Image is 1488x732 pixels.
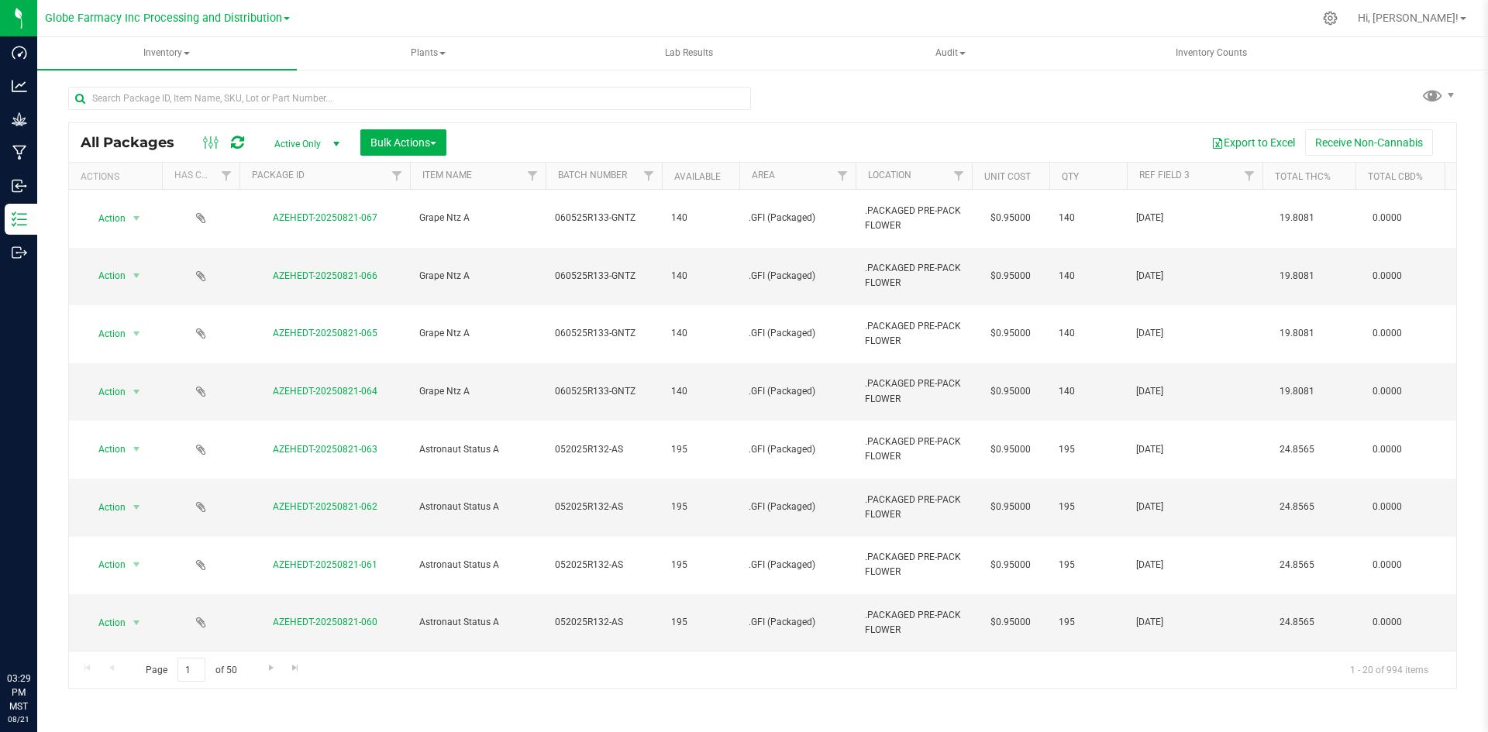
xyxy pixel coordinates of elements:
a: Go to the next page [260,658,282,679]
span: .PACKAGED PRE-PACK FLOWER [865,204,963,233]
a: AZEHEDT-20250821-067 [273,212,377,223]
span: 140 [671,269,730,284]
span: 060525R133-GNTZ [555,326,653,341]
td: $0.95000 [972,363,1049,421]
span: 052025R132-AS [555,442,653,457]
td: $0.95000 [972,305,1049,363]
span: 0.0000 [1365,265,1410,287]
inline-svg: Outbound [12,245,27,260]
span: .GFI (Packaged) [749,384,846,399]
span: Audit [821,38,1080,69]
button: Receive Non-Cannabis [1305,129,1433,156]
span: .PACKAGED PRE-PACK FLOWER [865,550,963,579]
span: Action [84,208,126,229]
a: Qty [1062,171,1079,182]
span: 195 [1059,558,1118,572]
span: 24.8565 [1272,438,1322,461]
span: 195 [671,442,730,457]
span: Inventory [37,37,297,70]
span: Astronaut Status A [419,615,536,630]
a: AZEHEDT-20250821-062 [273,501,377,512]
a: Filter [384,163,410,189]
a: Go to the last page [284,658,307,679]
span: 060525R133-GNTZ [555,211,653,225]
span: Action [84,323,126,345]
button: Export to Excel [1201,129,1305,156]
span: [DATE] [1136,615,1253,630]
span: .GFI (Packaged) [749,615,846,630]
span: select [127,381,146,403]
span: .PACKAGED PRE-PACK FLOWER [865,435,963,464]
span: 195 [1059,500,1118,514]
span: 24.8565 [1272,611,1322,634]
td: $0.95000 [972,594,1049,652]
span: Inventory Counts [1155,46,1268,60]
span: 052025R132-AS [555,615,653,630]
span: 19.8081 [1272,265,1322,287]
a: Inventory Counts [1082,37,1342,70]
p: 08/21 [7,713,30,725]
a: Audit [821,37,1080,70]
a: Filter [520,163,546,189]
span: select [127,265,146,287]
inline-svg: Grow [12,112,27,127]
input: 1 [177,658,205,682]
td: $0.95000 [972,537,1049,595]
span: select [127,554,146,576]
span: All Packages [81,134,190,151]
span: Grape Ntz A [419,326,536,341]
span: Astronaut Status A [419,442,536,457]
span: .GFI (Packaged) [749,269,846,284]
span: [DATE] [1136,384,1253,399]
span: Action [84,381,126,403]
span: [DATE] [1136,558,1253,572]
a: Total THC% [1275,171,1331,182]
span: 0.0000 [1365,554,1410,576]
inline-svg: Dashboard [12,45,27,60]
td: $0.95000 [972,421,1049,479]
a: AZEHEDT-20250821-066 [273,270,377,281]
span: [DATE] [1136,442,1253,457]
a: AZEHEDT-20250821-061 [273,559,377,570]
span: 195 [671,500,730,514]
p: 03:29 PM MST [7,672,30,713]
a: Batch Number [558,170,627,180]
a: Filter [636,163,662,189]
td: $0.95000 [972,190,1049,248]
inline-svg: Inventory [12,211,27,227]
span: 060525R133-GNTZ [555,269,653,284]
a: AZEHEDT-20250821-064 [273,386,377,397]
span: 19.8081 [1272,322,1322,345]
a: Available [674,171,721,182]
a: Ref Field 3 [1139,170,1190,180]
div: Manage settings [1321,11,1340,26]
span: 140 [671,384,730,399]
a: AZEHEDT-20250821-060 [273,617,377,627]
span: 0.0000 [1365,611,1410,634]
span: Action [84,265,126,287]
span: [DATE] [1136,500,1253,514]
span: 140 [1059,211,1118,225]
span: 060525R133-GNTZ [555,384,653,399]
a: Filter [1237,163,1262,189]
span: 195 [671,558,730,572]
iframe: Resource center [15,608,62,655]
span: 24.8565 [1272,554,1322,576]
a: Total CBD% [1368,171,1423,182]
span: 140 [1059,384,1118,399]
span: Astronaut Status A [419,500,536,514]
span: 24.8565 [1272,496,1322,518]
a: Location [868,170,911,180]
inline-svg: Inbound [12,178,27,194]
a: Unit Cost [984,171,1031,182]
a: Plants [298,37,558,70]
span: [DATE] [1136,269,1253,284]
a: Area [752,170,775,180]
span: 195 [1059,615,1118,630]
span: 19.8081 [1272,207,1322,229]
span: 140 [1059,326,1118,341]
a: AZEHEDT-20250821-063 [273,444,377,455]
span: .PACKAGED PRE-PACK FLOWER [865,376,963,406]
span: select [127,438,146,460]
span: select [127,323,146,345]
